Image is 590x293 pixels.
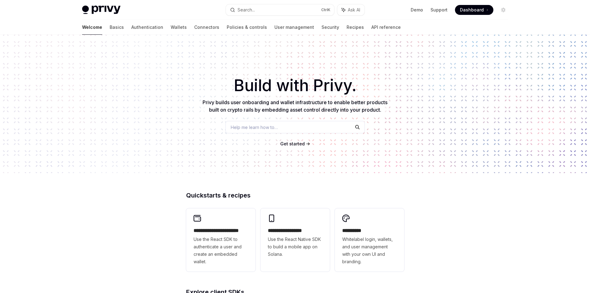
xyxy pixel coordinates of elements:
[337,4,365,16] button: Ask AI
[268,236,322,258] span: Use the React Native SDK to build a mobile app on Solana.
[203,99,387,113] span: Privy builds user onboarding and wallet infrastructure to enable better products built on crypto ...
[131,20,163,35] a: Authentication
[371,20,401,35] a: API reference
[234,80,356,91] span: Build with Privy.
[82,20,102,35] a: Welcome
[194,236,248,265] span: Use the React SDK to authenticate a user and create an embedded wallet.
[498,5,508,15] button: Toggle dark mode
[460,7,484,13] span: Dashboard
[342,236,397,265] span: Whitelabel login, wallets, and user management with your own UI and branding.
[280,141,305,147] a: Get started
[321,7,330,12] span: Ctrl K
[348,7,360,13] span: Ask AI
[430,7,448,13] a: Support
[186,192,251,198] span: Quickstarts & recipes
[274,20,314,35] a: User management
[171,20,187,35] a: Wallets
[110,20,124,35] a: Basics
[335,208,404,272] a: **** *****Whitelabel login, wallets, and user management with your own UI and branding.
[321,20,339,35] a: Security
[82,6,120,14] img: light logo
[194,20,219,35] a: Connectors
[238,6,255,14] div: Search...
[227,20,267,35] a: Policies & controls
[347,20,364,35] a: Recipes
[455,5,493,15] a: Dashboard
[231,124,278,131] span: Help me learn how to…
[260,208,330,272] a: **** **** **** ***Use the React Native SDK to build a mobile app on Solana.
[226,4,334,16] button: Search...CtrlK
[280,141,305,146] span: Get started
[411,7,423,13] a: Demo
